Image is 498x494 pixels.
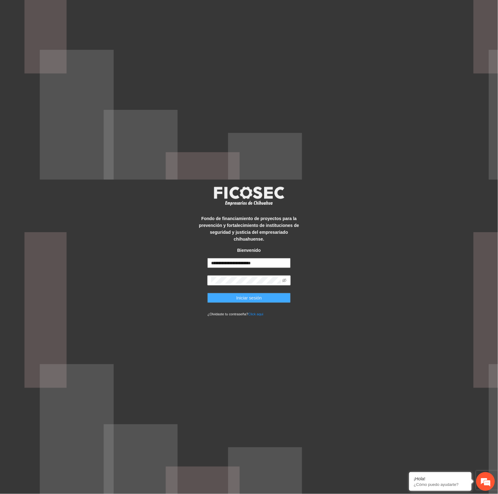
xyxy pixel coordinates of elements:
strong: Bienvenido [237,248,261,253]
span: Estamos en línea. [36,83,86,146]
a: Click aqui [248,312,264,316]
span: Iniciar sesión [236,294,262,301]
small: ¿Olvidaste tu contraseña? [207,312,263,316]
div: Minimizar ventana de chat en vivo [102,3,117,18]
div: Chatee con nosotros ahora [32,32,105,40]
img: logo [210,185,288,208]
div: ¡Hola! [414,476,467,481]
textarea: Escriba su mensaje y pulse “Intro” [3,170,119,192]
strong: Fondo de financiamiento de proyectos para la prevención y fortalecimiento de instituciones de seg... [199,216,299,242]
span: eye-invisible [282,278,287,283]
button: Iniciar sesión [207,293,290,303]
p: ¿Cómo puedo ayudarte? [414,482,467,487]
